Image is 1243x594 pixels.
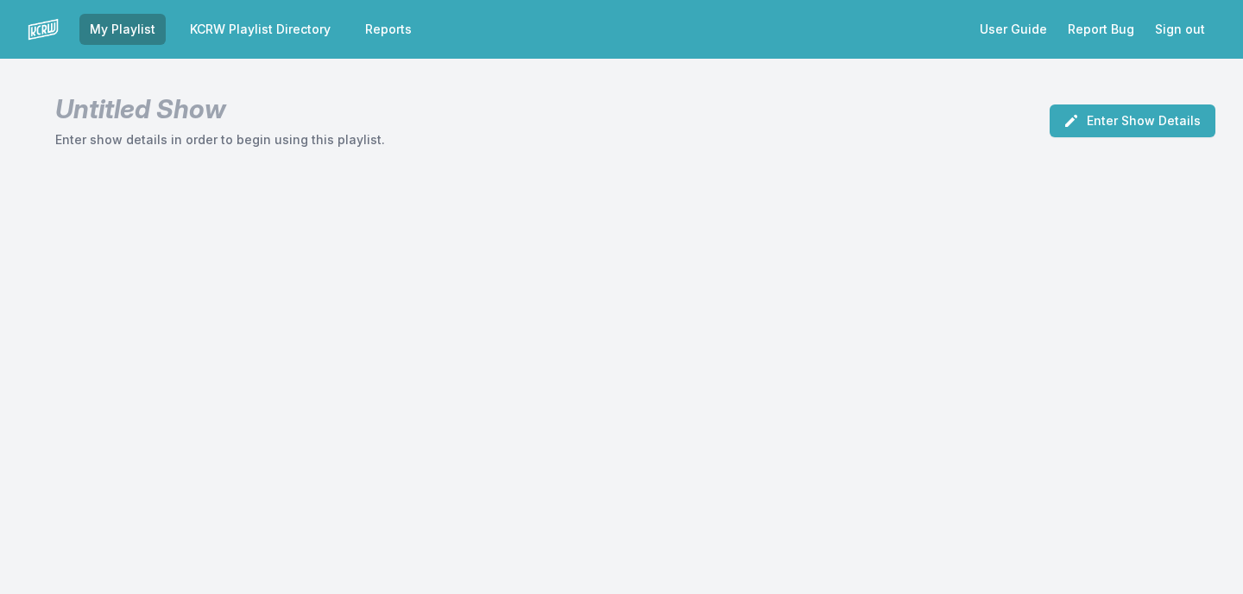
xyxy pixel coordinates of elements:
[28,14,59,45] img: logo-white-87cec1fa9cbef997252546196dc51331.png
[355,14,422,45] a: Reports
[79,14,166,45] a: My Playlist
[180,14,341,45] a: KCRW Playlist Directory
[1057,14,1145,45] a: Report Bug
[55,93,385,124] h1: Untitled Show
[969,14,1057,45] a: User Guide
[55,131,385,148] p: Enter show details in order to begin using this playlist.
[1050,104,1215,137] button: Enter Show Details
[1145,14,1215,45] button: Sign out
